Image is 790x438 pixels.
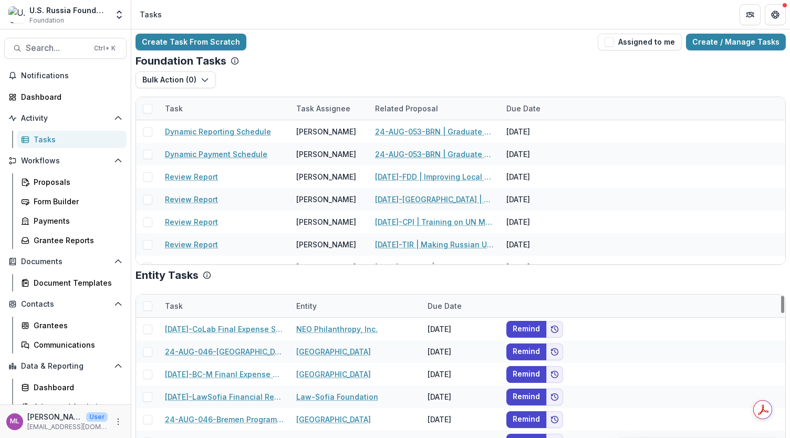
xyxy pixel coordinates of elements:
[500,233,579,256] div: [DATE]
[290,295,421,317] div: Entity
[546,389,563,405] button: Add to friends
[375,126,494,137] a: 24-AUG-053-BRN | Graduate Research Cooperation Project 2.0
[159,97,290,120] div: Task
[21,114,110,123] span: Activity
[165,346,284,357] a: 24-AUG-046-[GEOGRAPHIC_DATA] List of Expenses #2
[369,103,444,114] div: Related Proposal
[506,343,546,360] button: Remind
[4,88,127,106] a: Dashboard
[375,171,494,182] a: [DATE]-FDD | Improving Local Governance Competence Among Rising Exiled Russian Civil Society Leaders
[165,262,218,273] a: Review Report
[165,171,218,182] a: Review Report
[686,34,786,50] a: Create / Manage Tasks
[296,391,378,402] a: Law-Sofia Foundation
[165,126,271,137] a: Dynamic Reporting Schedule
[29,16,64,25] span: Foundation
[17,274,127,291] a: Document Templates
[159,300,189,311] div: Task
[21,300,110,309] span: Contacts
[136,34,246,50] a: Create Task From Scratch
[421,385,500,408] div: [DATE]
[17,131,127,148] a: Tasks
[290,97,369,120] div: Task Assignee
[34,401,118,412] div: Advanced Analytics
[34,382,118,393] div: Dashboard
[506,321,546,338] button: Remind
[421,300,468,311] div: Due Date
[296,414,371,425] a: [GEOGRAPHIC_DATA]
[21,157,110,165] span: Workflows
[165,239,218,250] a: Review Report
[140,9,162,20] div: Tasks
[17,212,127,230] a: Payments
[34,339,118,350] div: Communications
[21,71,122,80] span: Notifications
[296,324,378,335] a: NEO Philanthropy, Inc.
[500,211,579,233] div: [DATE]
[21,91,118,102] div: Dashboard
[136,7,166,22] nav: breadcrumb
[375,239,494,250] a: [DATE]-TIR | Making Russian Universities Transparent and Accountable: Anticorruption Training for...
[8,6,25,23] img: U.S. Russia Foundation
[296,149,356,160] div: [PERSON_NAME]
[112,415,124,428] button: More
[4,152,127,169] button: Open Workflows
[296,262,356,273] div: [PERSON_NAME]
[165,414,284,425] a: 24-AUG-046-Bremen Program Report (Grantee Form)
[546,321,563,338] button: Add to friends
[296,126,356,137] div: [PERSON_NAME]
[740,4,761,25] button: Partners
[26,43,88,53] span: Search...
[4,296,127,312] button: Open Contacts
[421,295,500,317] div: Due Date
[17,317,127,334] a: Grantees
[159,295,290,317] div: Task
[546,343,563,360] button: Add to friends
[500,120,579,143] div: [DATE]
[506,389,546,405] button: Remind
[296,171,356,182] div: [PERSON_NAME]
[165,216,218,227] a: Review Report
[598,34,682,50] button: Assigned to me
[421,340,500,363] div: [DATE]
[369,97,500,120] div: Related Proposal
[296,239,356,250] div: [PERSON_NAME]
[500,97,579,120] div: Due Date
[546,411,563,428] button: Add to friends
[296,194,356,205] div: [PERSON_NAME]
[34,277,118,288] div: Document Templates
[27,411,82,422] p: [PERSON_NAME]
[92,43,118,54] div: Ctrl + K
[4,110,127,127] button: Open Activity
[136,71,216,88] button: Bulk Action (0)
[86,412,108,422] p: User
[4,253,127,270] button: Open Documents
[112,4,127,25] button: Open entity switcher
[17,193,127,210] a: Form Builder
[375,262,494,273] a: [DATE]-Eurasia | School of Entrepreneurship and Leadership (SEAL) Initiative
[500,188,579,211] div: [DATE]
[136,269,199,281] p: Entity Tasks
[136,55,226,67] p: Foundation Tasks
[17,379,127,396] a: Dashboard
[506,366,546,383] button: Remind
[500,103,547,114] div: Due Date
[17,398,127,415] a: Advanced Analytics
[4,38,127,59] button: Search...
[165,324,284,335] a: [DATE]-CoLab Final Expense Summary
[296,216,356,227] div: [PERSON_NAME]
[29,5,108,16] div: U.S. Russia Foundation
[765,4,786,25] button: Get Help
[375,149,494,160] a: 24-AUG-053-BRN | Graduate Research Cooperation Project 2.0
[421,318,500,340] div: [DATE]
[34,196,118,207] div: Form Builder
[21,257,110,266] span: Documents
[165,194,218,205] a: Review Report
[296,369,371,380] a: [GEOGRAPHIC_DATA]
